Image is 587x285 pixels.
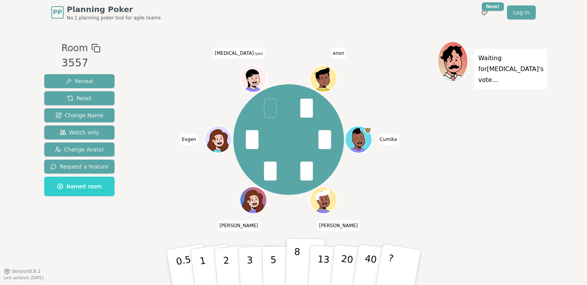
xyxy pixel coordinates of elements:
[55,146,104,153] span: Change Avatar
[67,4,161,15] span: Planning Poker
[60,129,99,136] span: Watch only
[56,111,103,119] span: Change Name
[217,221,260,231] span: Click to change your name
[51,4,161,21] a: PPPlanning PokerNo.1 planning poker tool for agile teams
[61,41,88,55] span: Room
[507,5,536,19] a: Log in
[44,91,115,105] button: Reset
[180,134,198,145] span: Click to change your name
[44,160,115,174] button: Request a feature
[50,163,108,170] span: Request a feature
[254,52,263,56] span: (you)
[4,268,41,275] button: Version0.9.2
[478,53,544,85] p: Waiting for [MEDICAL_DATA] 's vote...
[213,48,265,59] span: Click to change your name
[67,94,92,102] span: Reset
[12,268,41,275] span: Version 0.9.2
[478,5,491,19] button: New!
[53,8,62,17] span: PP
[61,55,100,71] div: 3557
[317,221,360,231] span: Click to change your name
[57,182,102,190] span: Named room
[44,125,115,139] button: Watch only
[378,134,399,145] span: Click to change your name
[365,127,371,134] span: Cumika is the host
[67,15,161,21] span: No.1 planning poker tool for agile teams
[482,2,504,11] div: New!
[241,66,266,91] button: Click to change your avatar
[44,74,115,88] button: Reveal
[44,142,115,156] button: Change Avatar
[44,177,115,196] button: Named room
[4,276,43,280] span: Last updated: [DATE]
[44,108,115,122] button: Change Name
[331,48,346,59] span: Click to change your name
[66,77,93,85] span: Reveal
